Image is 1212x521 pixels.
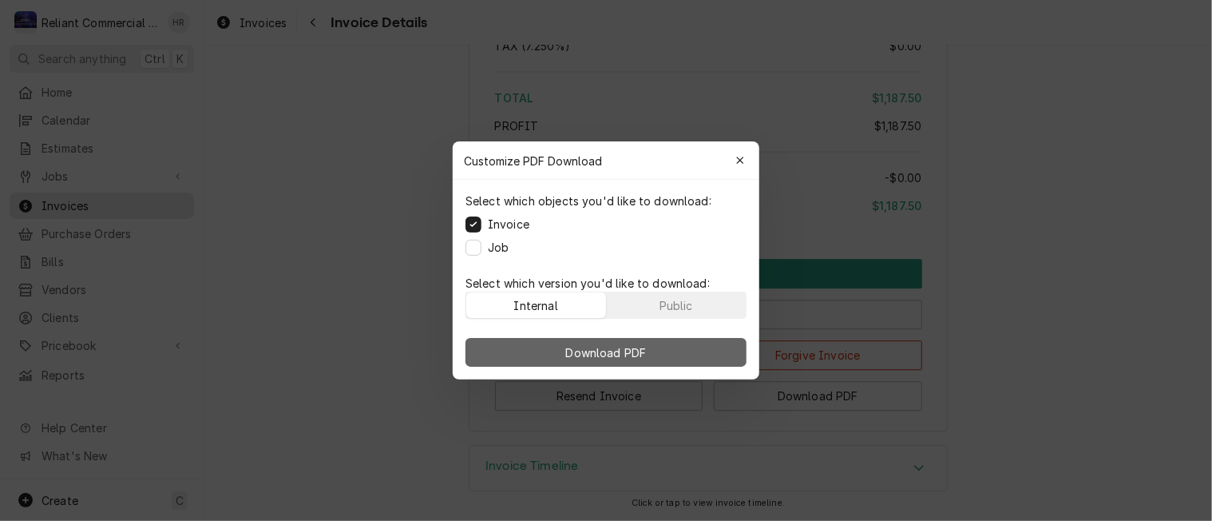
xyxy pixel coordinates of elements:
p: Select which objects you'd like to download: [465,193,711,209]
label: Invoice [488,216,529,233]
span: Download PDF [563,344,650,361]
p: Select which version you'd like to download: [465,275,747,292]
div: Public [659,297,693,314]
label: Job [488,239,509,256]
div: Internal [514,297,558,314]
button: Download PDF [465,338,747,367]
div: Customize PDF Download [453,141,759,180]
